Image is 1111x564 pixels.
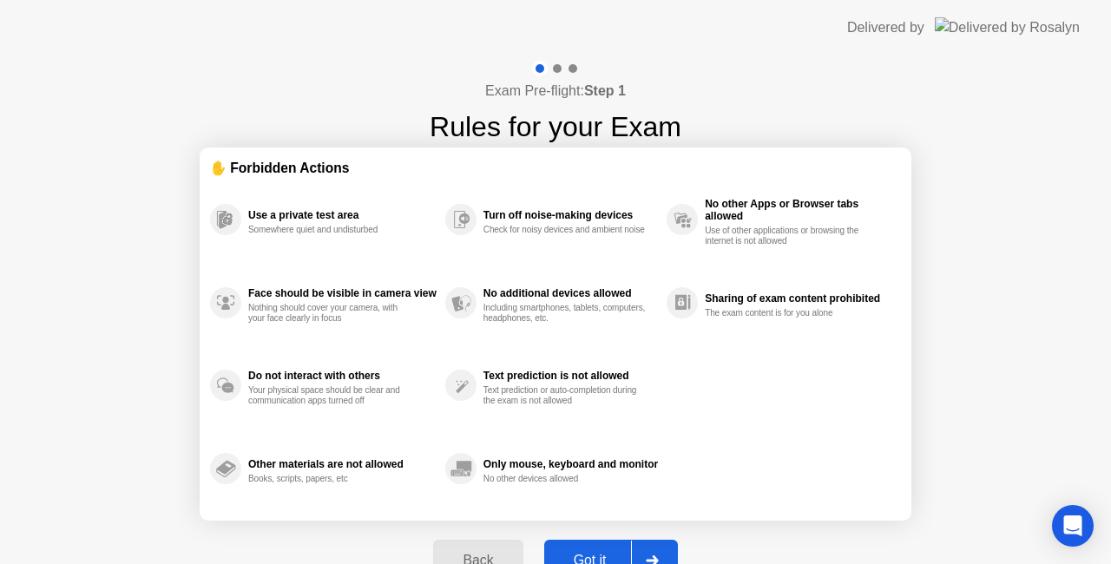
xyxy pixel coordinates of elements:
[483,225,648,235] div: Check for noisy devices and ambient noise
[483,209,658,221] div: Turn off noise-making devices
[705,308,869,318] div: The exam content is for you alone
[485,81,626,102] h4: Exam Pre-flight:
[248,385,412,406] div: Your physical space should be clear and communication apps turned off
[705,226,869,246] div: Use of other applications or browsing the internet is not allowed
[935,17,1080,37] img: Delivered by Rosalyn
[483,370,658,382] div: Text prediction is not allowed
[584,83,626,98] b: Step 1
[483,385,648,406] div: Text prediction or auto-completion during the exam is not allowed
[248,370,437,382] div: Do not interact with others
[248,209,437,221] div: Use a private test area
[248,225,412,235] div: Somewhere quiet and undisturbed
[210,158,901,178] div: ✋ Forbidden Actions
[248,474,412,484] div: Books, scripts, papers, etc
[248,303,412,324] div: Nothing should cover your camera, with your face clearly in focus
[705,198,892,222] div: No other Apps or Browser tabs allowed
[248,287,437,299] div: Face should be visible in camera view
[430,106,681,148] h1: Rules for your Exam
[483,287,658,299] div: No additional devices allowed
[483,458,658,470] div: Only mouse, keyboard and monitor
[1052,505,1094,547] div: Open Intercom Messenger
[847,17,924,38] div: Delivered by
[248,458,437,470] div: Other materials are not allowed
[483,303,648,324] div: Including smartphones, tablets, computers, headphones, etc.
[705,292,892,305] div: Sharing of exam content prohibited
[483,474,648,484] div: No other devices allowed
